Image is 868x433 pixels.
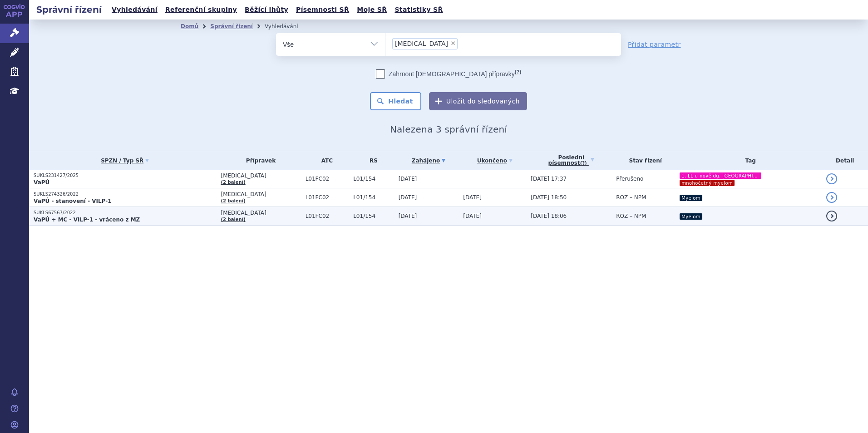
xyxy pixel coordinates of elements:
a: Statistiky SŘ [392,4,445,16]
span: [MEDICAL_DATA] [221,210,301,216]
span: Nalezena 3 správní řízení [390,124,507,135]
a: (2 balení) [221,198,245,203]
span: [DATE] [399,176,417,182]
a: SPZN / Typ SŘ [34,154,216,167]
span: [DATE] [463,194,482,201]
span: [DATE] [463,213,482,219]
span: - [463,176,465,182]
strong: VaPÚ + MC - VILP-1 - vráceno z MZ [34,216,140,223]
a: detail [826,192,837,203]
a: Moje SŘ [354,4,390,16]
span: [DATE] [399,213,417,219]
th: ATC [301,151,349,170]
p: SUKLS274326/2022 [34,191,216,197]
abbr: (?) [580,161,587,166]
i: Myelom [680,195,702,201]
span: × [450,40,456,46]
span: [MEDICAL_DATA] [221,191,301,197]
strong: VaPÚ - stanovení - VILP-1 [34,198,112,204]
span: L01FC02 [306,213,349,219]
a: Písemnosti SŘ [293,4,352,16]
p: SUKLS67567/2022 [34,210,216,216]
button: Uložit do sledovaných [429,92,527,110]
a: Domů [181,23,198,30]
span: [DATE] 18:50 [531,194,567,201]
span: [DATE] 17:37 [531,176,567,182]
th: Přípravek [216,151,301,170]
span: Přerušeno [616,176,643,182]
a: Správní řízení [210,23,253,30]
span: [MEDICAL_DATA] [395,40,448,47]
a: Referenční skupiny [163,4,240,16]
a: (2 balení) [221,217,245,222]
span: [MEDICAL_DATA] [221,172,301,179]
a: Běžící lhůty [242,4,291,16]
h2: Správní řízení [29,3,109,16]
th: Tag [675,151,822,170]
span: L01FC02 [306,176,349,182]
th: Stav řízení [612,151,675,170]
span: [DATE] 18:06 [531,213,567,219]
span: ROZ – NPM [616,213,646,219]
strong: VaPÚ [34,179,49,186]
th: RS [349,151,394,170]
p: SUKLS231427/2025 [34,172,216,179]
a: Poslednípísemnost(?) [531,151,612,170]
a: (2 balení) [221,180,245,185]
input: [MEDICAL_DATA] [460,38,465,49]
label: Zahrnout [DEMOGRAPHIC_DATA] přípravky [376,69,521,79]
i: 1. LL u nově dg. [GEOGRAPHIC_DATA] [680,172,761,179]
i: Myelom [680,213,702,220]
a: Zahájeno [399,154,459,167]
i: mnohočetný myelom [680,180,735,186]
span: L01FC02 [306,194,349,201]
span: ROZ – NPM [616,194,646,201]
button: Hledat [370,92,421,110]
a: Přidat parametr [628,40,681,49]
span: [DATE] [399,194,417,201]
a: Vyhledávání [109,4,160,16]
a: Ukončeno [463,154,526,167]
th: Detail [822,151,868,170]
span: L01/154 [353,194,394,201]
a: detail [826,173,837,184]
span: L01/154 [353,176,394,182]
abbr: (?) [515,69,521,75]
a: detail [826,211,837,221]
span: L01/154 [353,213,394,219]
li: Vyhledávání [265,20,310,33]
